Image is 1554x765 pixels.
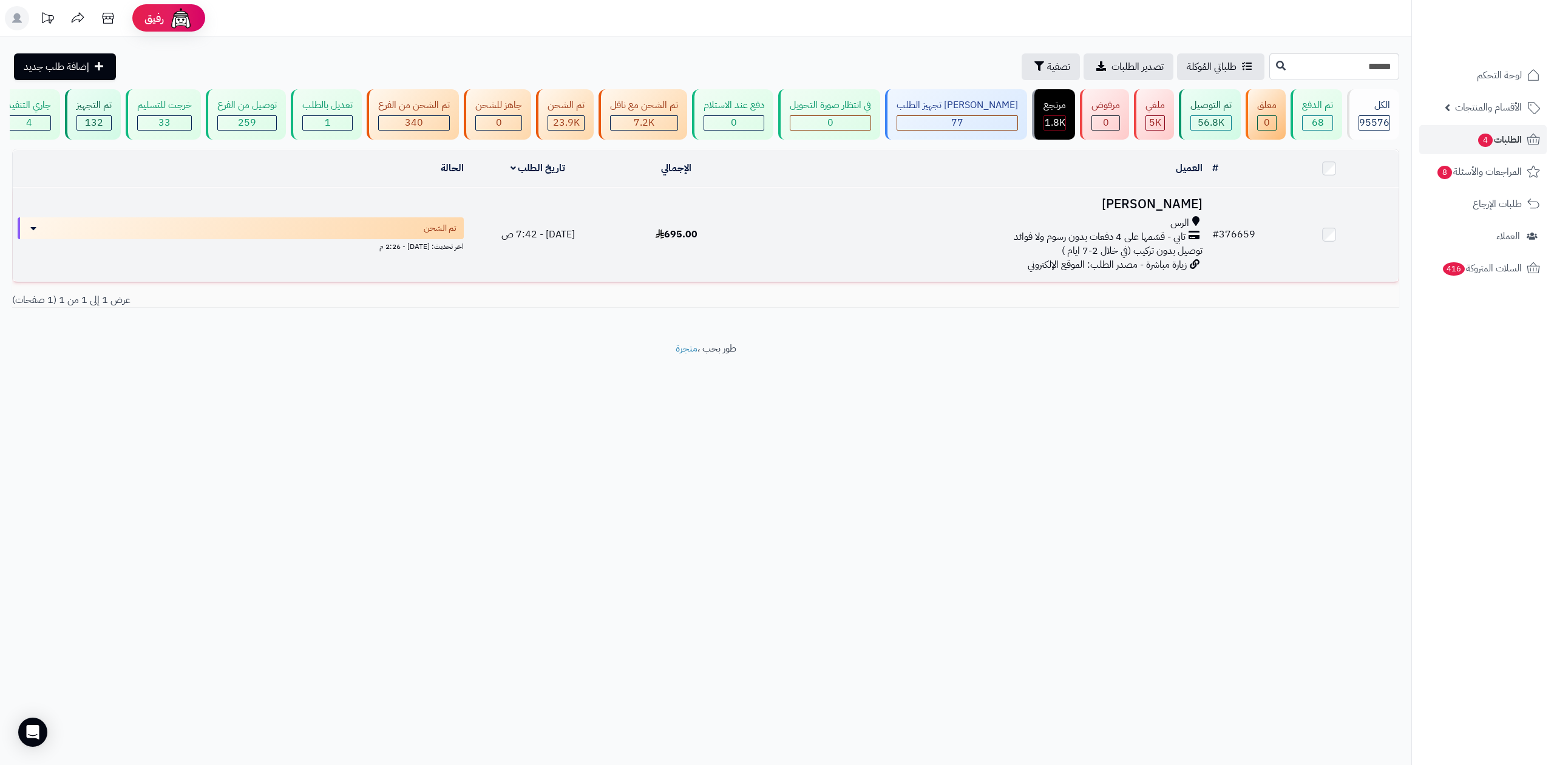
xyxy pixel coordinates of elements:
[144,11,164,25] span: رفيق
[1191,116,1231,130] div: 56761
[1477,131,1522,148] span: الطلبات
[1149,115,1161,130] span: 5K
[1477,67,1522,84] span: لوحة التحكم
[1473,195,1522,212] span: طلبات الإرجاع
[827,115,833,130] span: 0
[203,89,288,140] a: توصيل من الفرع 259
[501,227,575,242] span: [DATE] - 7:42 ص
[1312,115,1324,130] span: 68
[1047,59,1070,74] span: تصفية
[18,239,464,252] div: اخر تحديث: [DATE] - 2:26 م
[476,116,521,130] div: 0
[634,115,654,130] span: 7.2K
[1478,133,1493,147] span: 4
[1044,116,1065,130] div: 1816
[1257,98,1277,112] div: معلق
[1302,98,1333,112] div: تم الدفع
[553,115,580,130] span: 23.9K
[1092,116,1119,130] div: 0
[138,116,191,130] div: 33
[1264,115,1270,130] span: 0
[1062,243,1203,258] span: توصيل بدون تركيب (في خلال 2-7 ايام )
[704,116,764,130] div: 0
[1419,61,1547,90] a: لوحة التحكم
[1437,165,1452,179] span: 8
[897,116,1017,130] div: 77
[1419,254,1547,283] a: السلات المتروكة416
[1176,89,1243,140] a: تم التوصيل 56.8K
[424,222,456,234] span: تم الشحن
[656,227,697,242] span: 695.00
[1028,257,1187,272] span: زيارة مباشرة - مصدر الطلب: الموقع الإلكتروني
[379,116,449,130] div: 340
[776,89,883,140] a: في انتظار صورة التحويل 0
[7,98,51,112] div: جاري التنفيذ
[610,98,678,112] div: تم الشحن مع ناقل
[951,115,963,130] span: 77
[137,98,192,112] div: خرجت للتسليم
[1022,53,1080,80] button: تصفية
[1212,227,1255,242] a: #376659
[1043,98,1066,112] div: مرتجع
[441,161,464,175] a: الحالة
[302,98,353,112] div: تعديل بالطلب
[26,115,32,130] span: 4
[32,6,63,33] a: تحديثات المنصة
[76,98,112,112] div: تم التجهيز
[1288,89,1345,140] a: تم الدفع 68
[790,116,870,130] div: 0
[7,116,50,130] div: 4
[1436,163,1522,180] span: المراجعات والأسئلة
[750,197,1202,211] h3: [PERSON_NAME]
[1146,116,1164,130] div: 4985
[1084,53,1173,80] a: تصدير الطلبات
[596,89,690,140] a: تم الشحن مع ناقل 7.2K
[123,89,203,140] a: خرجت للتسليم 33
[1014,230,1186,244] span: تابي - قسّمها على 4 دفعات بدون رسوم ولا فوائد
[475,98,522,112] div: جاهز للشحن
[1419,157,1547,186] a: المراجعات والأسئلة8
[63,89,123,140] a: تم التجهيز 132
[1359,98,1390,112] div: الكل
[1177,53,1264,80] a: طلباتي المُوكلة
[1103,115,1109,130] span: 0
[3,293,706,307] div: عرض 1 إلى 1 من 1 (1 صفحات)
[217,98,277,112] div: توصيل من الفرع
[405,115,423,130] span: 340
[690,89,776,140] a: دفع عند الاستلام 0
[218,116,276,130] div: 259
[1442,260,1522,277] span: السلات المتروكة
[511,161,566,175] a: تاريخ الطلب
[1091,98,1120,112] div: مرفوض
[1077,89,1132,140] a: مرفوض 0
[1419,125,1547,154] a: الطلبات4
[790,98,871,112] div: في انتظار صورة التحويل
[303,116,352,130] div: 1
[77,116,111,130] div: 132
[548,116,584,130] div: 23877
[883,89,1030,140] a: [PERSON_NAME] تجهيز الطلب 77
[611,116,677,130] div: 7223
[1359,115,1389,130] span: 95576
[18,718,47,747] div: Open Intercom Messenger
[1198,115,1224,130] span: 56.8K
[1045,115,1065,130] span: 1.8K
[1212,227,1219,242] span: #
[14,53,116,80] a: إضافة طلب جديد
[1496,228,1520,245] span: العملاء
[1419,189,1547,219] a: طلبات الإرجاع
[1145,98,1165,112] div: ملغي
[1258,116,1276,130] div: 0
[1345,89,1402,140] a: الكل95576
[897,98,1018,112] div: [PERSON_NAME] تجهيز الطلب
[85,115,103,130] span: 132
[461,89,534,140] a: جاهز للشحن 0
[676,341,697,356] a: متجرة
[1176,161,1203,175] a: العميل
[1455,99,1522,116] span: الأقسام والمنتجات
[169,6,193,30] img: ai-face.png
[534,89,596,140] a: تم الشحن 23.9K
[1442,262,1465,276] span: 416
[1471,24,1542,50] img: logo-2.png
[661,161,691,175] a: الإجمالي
